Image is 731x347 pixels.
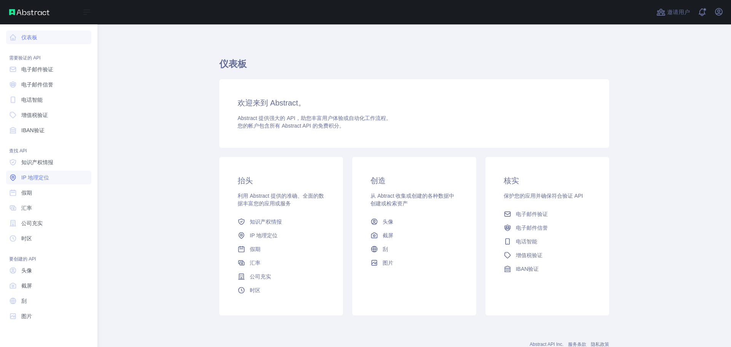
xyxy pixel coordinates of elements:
[21,82,53,88] font: 电子邮件信誉
[238,176,253,185] font: 抬头
[655,6,691,18] button: 邀请用户
[21,174,49,181] font: IP 地理定位
[370,176,386,185] font: 创造
[516,225,548,231] font: 电子邮件信誉
[219,59,247,69] font: 仪表板
[516,238,537,245] font: 电话智能
[21,112,48,118] font: 增值税验证
[21,127,45,133] font: IBAN验证
[235,229,328,242] a: IP 地理定位
[9,9,49,15] img: 抽象 API
[6,171,91,184] a: IP 地理定位
[501,248,594,262] a: 增值税验证
[6,309,91,323] a: 图片
[6,155,91,169] a: 知识产权情报
[6,30,91,44] a: 仪表板
[21,159,53,165] font: 知识产权情报
[250,219,282,225] font: 知识产权情报
[501,262,594,276] a: IBAN验证
[21,66,53,72] font: 电子邮件验证
[21,235,32,241] font: 时区
[6,78,91,91] a: 电子邮件信誉
[383,219,393,225] font: 头像
[6,294,91,308] a: 刮
[21,205,32,211] font: 汇率
[238,99,306,107] font: 欢迎来到 Abstract。
[383,246,388,252] font: 刮
[6,264,91,277] a: 头像
[250,273,271,280] font: 公司充实
[504,193,583,199] font: 保护您的应用并确保符合验证 API
[530,342,563,347] a: Abstract API Inc.
[238,115,391,121] font: Abstract 提供强大的 API，助您丰富用户体验或自动化工作流程。
[21,34,37,40] font: 仪表板
[250,260,260,266] font: 汇率
[9,55,41,61] font: 需要验证的 API
[21,298,27,304] font: 刮
[238,123,270,129] font: 您的帐户包含
[6,62,91,76] a: 电子邮件验证
[383,260,393,266] font: 图片
[250,246,260,252] font: 假期
[6,123,91,137] a: IBAN验证
[367,215,461,229] a: 头像
[250,287,260,293] font: 时区
[591,342,609,347] a: 隐私政策
[367,242,461,256] a: 刮
[21,267,32,273] font: 头像
[9,256,36,262] font: 要创建的 API
[270,123,318,129] font: 所有 Abstract API 的
[516,211,548,217] font: 电子邮件验证
[6,216,91,230] a: 公司充实
[501,221,594,235] a: 电子邮件信誉
[367,256,461,270] a: 图片
[238,193,324,206] font: 利用 Abstract 提供的准确、全面的数据丰富您的应用或服务
[6,279,91,293] a: 截屏
[367,229,461,242] a: 截屏
[21,190,32,196] font: 假期
[516,252,543,258] font: 增值税验证
[250,232,278,238] font: IP 地理定位
[501,235,594,248] a: 电话智能
[21,97,43,103] font: 电话智能
[6,186,91,200] a: 假期
[6,201,91,215] a: 汇率
[235,242,328,256] a: 假期
[383,232,393,238] font: 截屏
[9,148,27,154] font: 查找 API
[667,9,690,15] font: 邀请用户
[235,270,328,283] a: 公司充实
[501,207,594,221] a: 电子邮件验证
[568,342,586,347] a: 服务条款
[6,108,91,122] a: 增值税验证
[6,232,91,245] a: 时区
[235,215,328,229] a: 知识产权情报
[21,313,32,319] font: 图片
[21,283,32,289] font: 截屏
[516,266,539,272] font: IBAN验证
[235,283,328,297] a: 时区
[6,93,91,107] a: 电话智能
[21,220,43,226] font: 公司充实
[318,123,345,129] font: 免费积分。
[370,193,454,206] font: 从 Abtract 收集或创建的各种数据中创建或检索资产
[235,256,328,270] a: 汇率
[504,176,519,185] font: 核实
